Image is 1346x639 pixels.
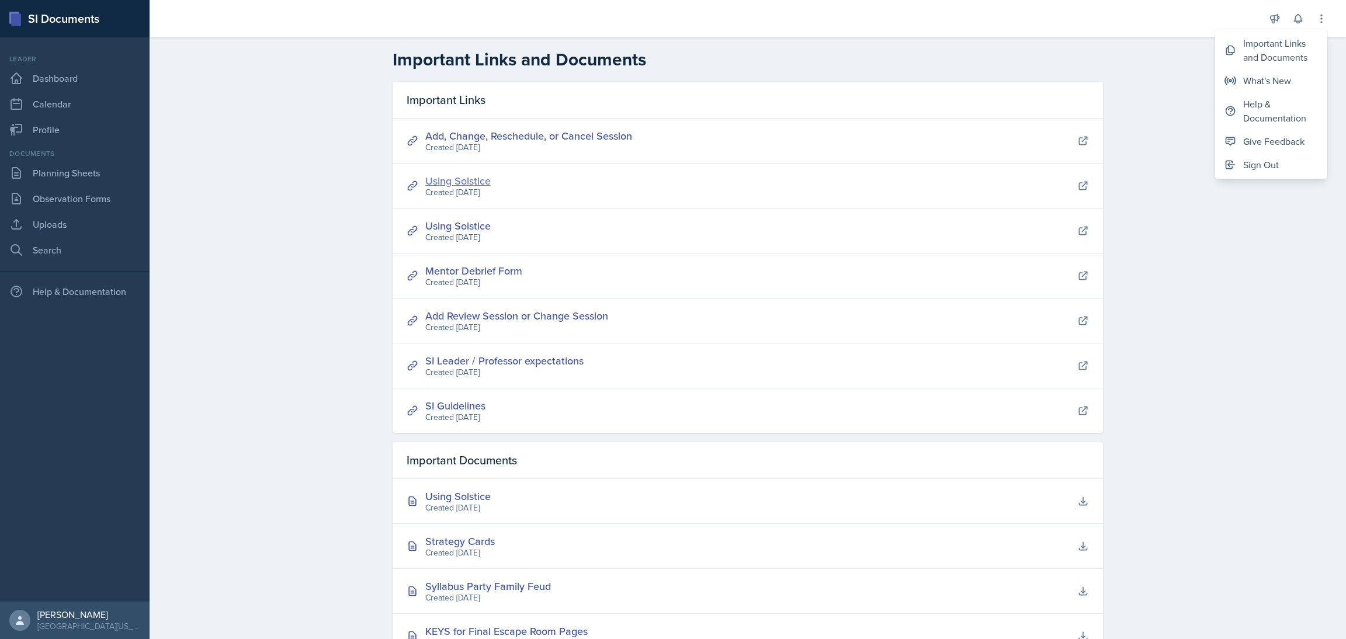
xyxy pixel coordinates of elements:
[407,452,517,469] span: Important Documents
[1243,74,1291,88] div: What's New
[425,502,491,514] div: Created [DATE]
[5,148,145,159] div: Documents
[1215,69,1327,92] button: What's New
[425,231,491,244] div: Created [DATE]
[37,609,140,620] div: [PERSON_NAME]
[425,578,551,594] div: Syllabus Party Family Feud
[5,213,145,236] a: Uploads
[425,276,522,289] div: Created [DATE]
[425,366,584,378] div: Created [DATE]
[425,353,584,368] a: SI Leader / Professor expectations
[1243,97,1318,125] div: Help & Documentation
[425,129,632,143] a: Add, Change, Reschedule, or Cancel Session
[425,547,495,559] div: Created [DATE]
[425,173,491,188] a: Using Solstice
[407,91,485,109] span: Important Links
[1243,36,1318,64] div: Important Links and Documents
[393,49,1103,70] h2: Important Links and Documents
[425,186,491,199] div: Created [DATE]
[425,321,608,334] div: Created [DATE]
[1215,92,1327,130] button: Help & Documentation
[5,187,145,210] a: Observation Forms
[1243,134,1305,148] div: Give Feedback
[1215,153,1327,176] button: Sign Out
[425,141,632,154] div: Created [DATE]
[425,533,495,549] div: Strategy Cards
[425,488,491,504] div: Using Solstice
[1215,130,1327,153] button: Give Feedback
[5,161,145,185] a: Planning Sheets
[5,54,145,64] div: Leader
[5,118,145,141] a: Profile
[1215,32,1327,69] button: Important Links and Documents
[425,411,485,423] div: Created [DATE]
[37,620,140,632] div: [GEOGRAPHIC_DATA][US_STATE]
[425,263,522,278] a: Mentor Debrief Form
[425,592,551,604] div: Created [DATE]
[5,238,145,262] a: Search
[425,623,588,639] div: KEYS for Final Escape Room Pages
[425,398,485,413] a: SI Guidelines
[425,308,608,323] a: Add Review Session or Change Session
[425,218,491,233] a: Using Solstice
[1243,158,1279,172] div: Sign Out
[5,92,145,116] a: Calendar
[5,67,145,90] a: Dashboard
[5,280,145,303] div: Help & Documentation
